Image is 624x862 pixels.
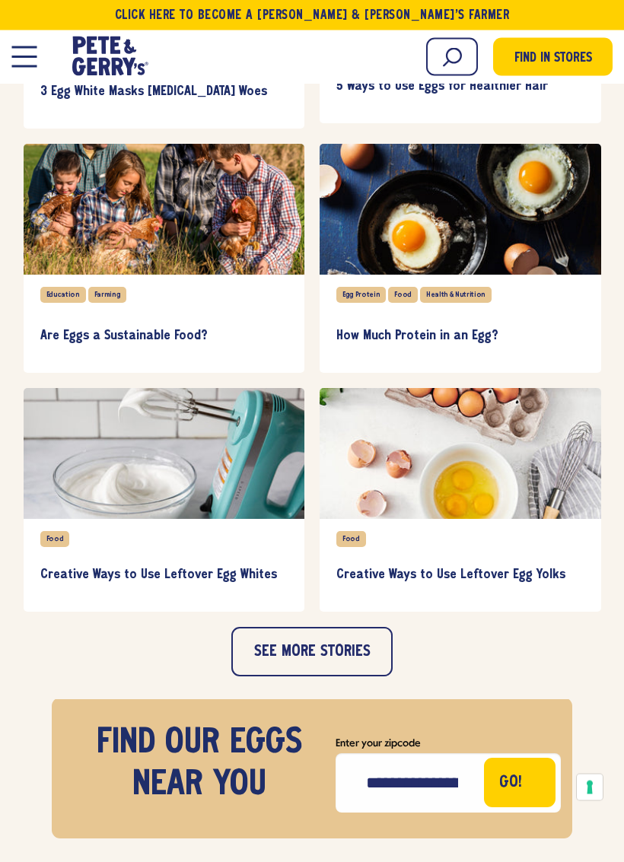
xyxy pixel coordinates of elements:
[40,315,288,359] a: Are Eggs a Sustainable Food?
[577,775,603,800] button: Your consent preferences for tracking technologies
[40,288,86,304] div: Education
[40,71,288,115] a: 3 Egg White Masks [MEDICAL_DATA] Woes
[40,554,288,598] a: Creative Ways to Use Leftover Egg Whites
[336,288,386,304] div: Egg Protein
[336,554,584,598] a: Creative Ways to Use Leftover Egg Yolks
[336,315,584,359] a: How Much Protein in an Egg?
[40,532,70,548] div: Food
[320,145,601,374] div: item
[336,735,561,754] label: Enter your zipcode
[11,46,37,68] button: Open Mobile Menu Modal Dialog
[514,49,592,69] span: Find in Stores
[336,532,366,548] div: Food
[336,79,584,96] h3: 5 Ways to Use Eggs for Healthier Hair
[231,628,393,677] button: See more stories
[336,568,584,584] h3: Creative Ways to Use Leftover Egg Yolks
[320,389,601,613] div: item
[426,38,478,76] input: Search
[336,65,584,110] a: 5 Ways to Use Eggs for Healthier Hair
[40,329,288,345] h3: Are Eggs a Sustainable Food?
[484,759,556,808] button: Go!
[63,724,335,807] h3: Find Our Eggs Near You
[40,84,288,101] h3: 3 Egg White Masks [MEDICAL_DATA] Woes
[40,568,288,584] h3: Creative Ways to Use Leftover Egg Whites
[420,288,492,304] div: Health & Nutrition
[336,329,584,345] h3: How Much Protein in an Egg?
[88,288,127,304] div: Farming
[24,145,305,374] div: item
[24,389,305,613] div: item
[388,288,418,304] div: Food
[493,38,613,76] a: Find in Stores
